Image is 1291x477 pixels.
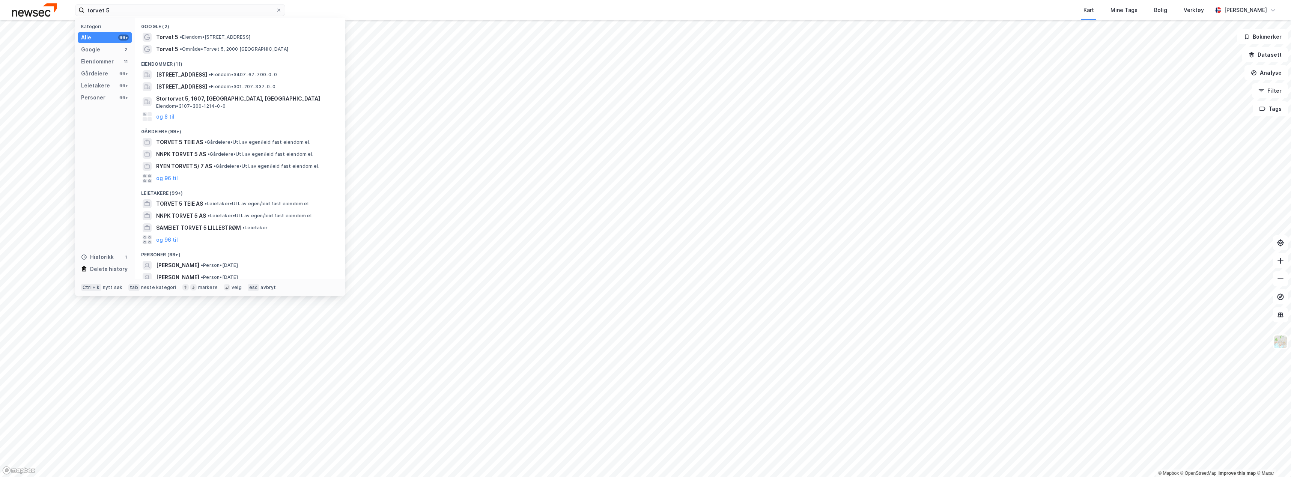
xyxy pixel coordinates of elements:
span: [STREET_ADDRESS] [156,70,207,79]
span: [PERSON_NAME] [156,273,199,282]
span: Eiendom • 301-207-337-0-0 [209,84,275,90]
div: [PERSON_NAME] [1224,6,1267,15]
span: • [180,46,182,52]
img: newsec-logo.f6e21ccffca1b3a03d2d.png [12,3,57,17]
span: RYEN TORVET 5/ 7 AS [156,162,212,171]
div: 11 [123,59,129,65]
span: • [205,201,207,206]
div: Leietakere (99+) [135,184,345,198]
div: Google [81,45,100,54]
div: Eiendommer [81,57,114,66]
div: velg [232,284,242,290]
button: og 96 til [156,235,178,244]
div: Ctrl + k [81,284,101,291]
div: esc [248,284,259,291]
span: • [208,151,210,157]
span: TORVET 5 TEIE AS [156,138,203,147]
button: Datasett [1242,47,1288,62]
div: Verktøy [1184,6,1204,15]
span: [STREET_ADDRESS] [156,82,207,91]
span: • [180,34,182,40]
div: Kart [1083,6,1094,15]
span: • [205,139,207,145]
span: Gårdeiere • Utl. av egen/leid fast eiendom el. [214,163,319,169]
span: Leietaker • Utl. av egen/leid fast eiendom el. [208,213,313,219]
div: 99+ [118,35,129,41]
span: Torvet 5 [156,33,178,42]
span: Gårdeiere • Utl. av egen/leid fast eiendom el. [208,151,313,157]
a: OpenStreetMap [1180,471,1217,476]
button: Bokmerker [1237,29,1288,44]
div: Leietakere [81,81,110,90]
div: 99+ [118,95,129,101]
button: Tags [1253,101,1288,116]
span: Leietaker [242,225,268,231]
div: Eiendommer (11) [135,55,345,69]
div: Personer (99+) [135,246,345,259]
span: • [214,163,216,169]
span: Torvet 5 [156,45,178,54]
span: • [209,72,211,77]
div: 1 [123,254,129,260]
button: og 8 til [156,112,175,121]
span: • [209,84,211,89]
a: Mapbox [1158,471,1179,476]
input: Søk på adresse, matrikkel, gårdeiere, leietakere eller personer [84,5,276,16]
div: Delete history [90,265,128,274]
div: Google (2) [135,18,345,31]
div: nytt søk [103,284,123,290]
div: tab [128,284,140,291]
div: Mine Tags [1110,6,1138,15]
span: [PERSON_NAME] [156,261,199,270]
img: Z [1273,335,1288,349]
a: Improve this map [1219,471,1256,476]
div: avbryt [260,284,276,290]
span: Område • Torvet 5, 2000 [GEOGRAPHIC_DATA] [180,46,288,52]
div: Kontrollprogram for chat [1253,441,1291,477]
span: Eiendom • 3107-300-1214-0-0 [156,103,226,109]
div: Bolig [1154,6,1167,15]
span: • [208,213,210,218]
span: SAMEIET TORVET 5 LILLESTRØM [156,223,241,232]
div: 99+ [118,83,129,89]
span: Eiendom • [STREET_ADDRESS] [180,34,250,40]
div: Personer [81,93,105,102]
div: Kategori [81,24,132,29]
span: Stortorvet 5, 1607, [GEOGRAPHIC_DATA], [GEOGRAPHIC_DATA] [156,94,336,103]
button: Filter [1252,83,1288,98]
div: 2 [123,47,129,53]
span: TORVET 5 TEIE AS [156,199,203,208]
div: 99+ [118,71,129,77]
button: og 96 til [156,174,178,183]
span: • [201,274,203,280]
span: Eiendom • 3407-67-700-0-0 [209,72,277,78]
span: Gårdeiere • Utl. av egen/leid fast eiendom el. [205,139,310,145]
span: • [242,225,245,230]
span: Leietaker • Utl. av egen/leid fast eiendom el. [205,201,310,207]
span: Person • [DATE] [201,274,238,280]
div: neste kategori [141,284,176,290]
span: • [201,262,203,268]
div: Historikk [81,253,114,262]
a: Mapbox homepage [2,466,35,475]
div: Gårdeiere (99+) [135,123,345,136]
div: markere [198,284,218,290]
iframe: Chat Widget [1253,441,1291,477]
div: Gårdeiere [81,69,108,78]
span: NNPK TORVET 5 AS [156,150,206,159]
button: Analyse [1244,65,1288,80]
span: Person • [DATE] [201,262,238,268]
div: Alle [81,33,91,42]
span: NNPK TORVET 5 AS [156,211,206,220]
